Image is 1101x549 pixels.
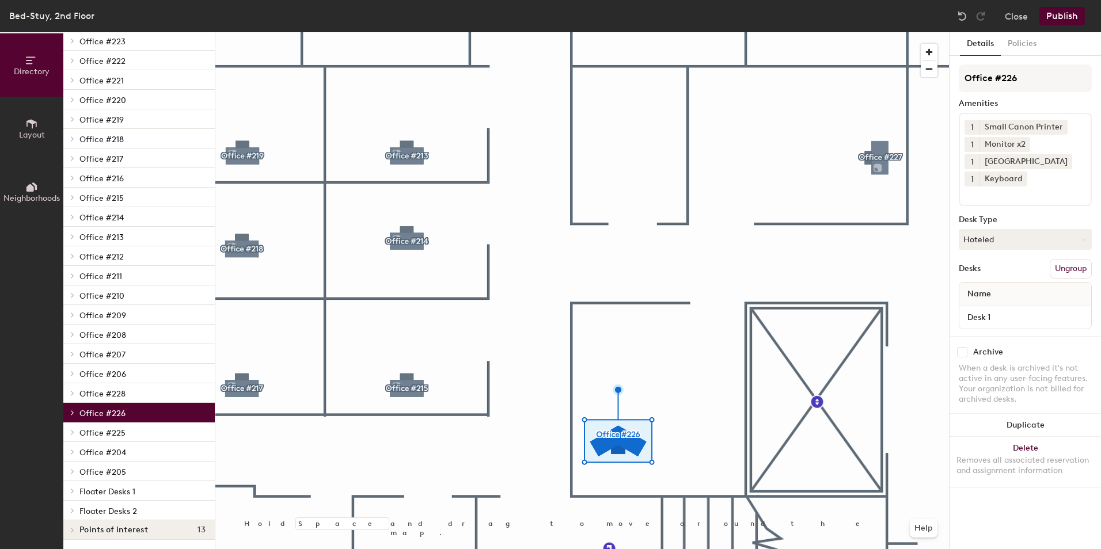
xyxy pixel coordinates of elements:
[3,193,60,203] span: Neighborhoods
[79,506,137,516] span: Floater Desks 2
[965,120,979,135] button: 1
[79,115,124,125] span: Office #219
[79,467,126,477] span: Office #205
[79,369,126,379] span: Office #206
[975,10,986,22] img: Redo
[960,32,1001,56] button: Details
[79,272,122,281] span: Office #211
[1001,32,1043,56] button: Policies
[79,330,126,340] span: Office #208
[956,10,968,22] img: Undo
[971,121,974,134] span: 1
[79,389,126,399] span: Office #228
[14,67,50,77] span: Directory
[79,76,124,86] span: Office #221
[79,213,124,223] span: Office #214
[79,193,124,203] span: Office #215
[79,487,135,497] span: Floater Desks 1
[979,137,1030,152] div: Monitor x2
[79,525,148,535] span: Points of interest
[979,120,1068,135] div: Small Canon Printer
[959,99,1092,108] div: Amenities
[1005,7,1028,25] button: Close
[79,232,124,242] span: Office #213
[79,174,124,184] span: Office #216
[971,156,974,168] span: 1
[950,437,1101,487] button: DeleteRemoves all associated reservation and assignment information
[950,414,1101,437] button: Duplicate
[79,428,126,438] span: Office #225
[1050,259,1092,279] button: Ungroup
[1039,7,1085,25] button: Publish
[79,448,126,457] span: Office #204
[962,284,997,304] span: Name
[959,264,981,273] div: Desks
[79,409,126,418] span: Office #226
[19,130,45,140] span: Layout
[959,229,1092,250] button: Hoteled
[79,311,126,321] span: Office #209
[198,525,206,535] span: 13
[956,455,1094,476] div: Removes all associated reservation and assignment information
[965,171,979,186] button: 1
[79,135,124,144] span: Office #218
[79,154,123,164] span: Office #217
[959,215,1092,224] div: Desk Type
[973,348,1003,357] div: Archive
[79,56,126,66] span: Office #222
[971,139,974,151] span: 1
[959,363,1092,405] div: When a desk is archived it's not active in any user-facing features. Your organization is not bil...
[979,154,1072,169] div: [GEOGRAPHIC_DATA]
[79,291,124,301] span: Office #210
[9,9,94,23] div: Bed-Stuy, 2nd Floor
[965,137,979,152] button: 1
[79,96,126,105] span: Office #220
[79,252,124,262] span: Office #212
[79,37,126,47] span: Office #223
[910,519,937,537] button: Help
[965,154,979,169] button: 1
[979,171,1027,186] div: Keyboard
[79,350,126,360] span: Office #207
[962,309,1089,325] input: Unnamed desk
[971,173,974,185] span: 1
